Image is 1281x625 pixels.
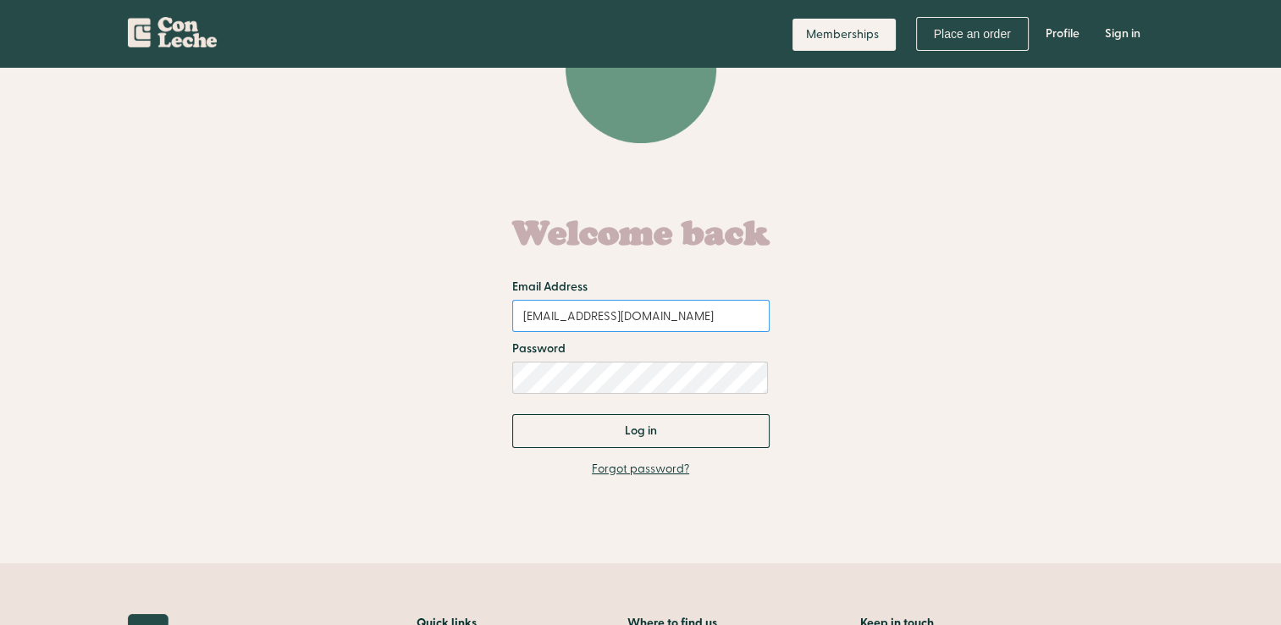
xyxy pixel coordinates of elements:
a: Place an order [916,17,1029,51]
form: Email Form [512,197,770,448]
a: Sign in [1092,8,1153,59]
a: Forgot password? [592,461,689,478]
input: Email [512,300,770,332]
h1: Welcome back [512,214,770,252]
a: home [128,8,217,54]
input: Log in [512,414,770,448]
label: Email Address [512,279,588,296]
label: Password [512,340,566,357]
a: Profile [1033,8,1092,59]
a: Memberships [792,19,896,51]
